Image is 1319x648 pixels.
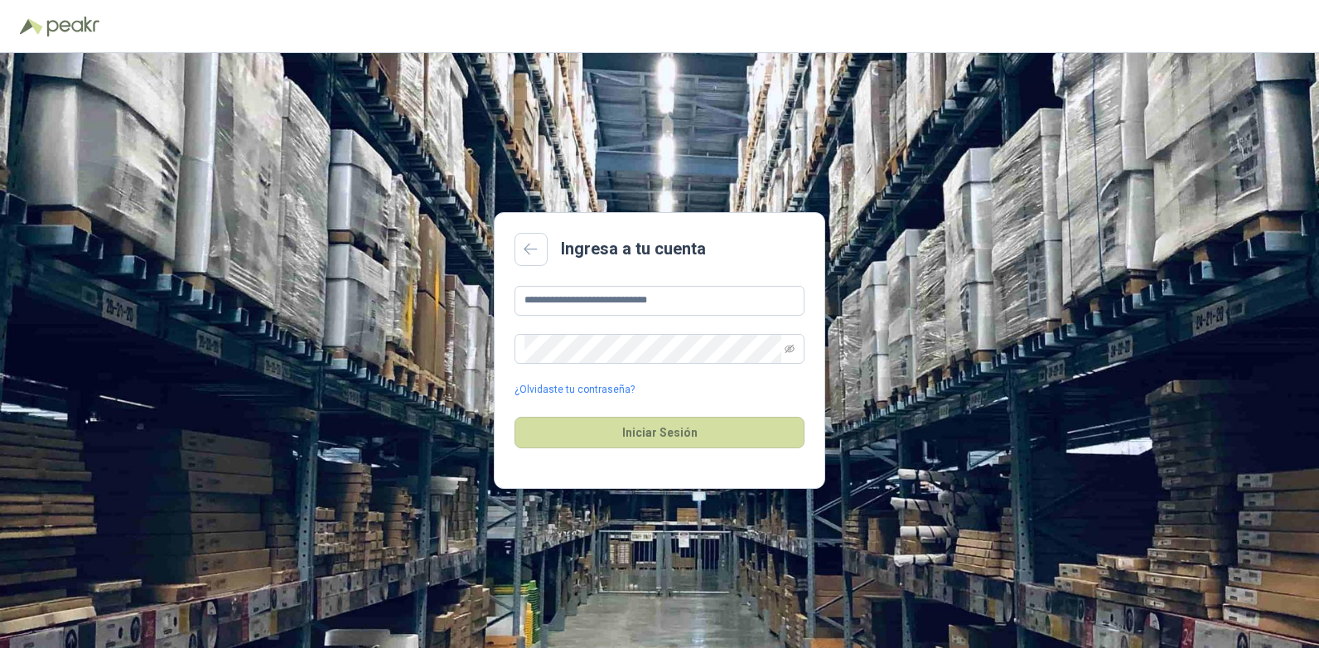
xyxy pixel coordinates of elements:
[20,18,43,35] img: Logo
[515,382,635,398] a: ¿Olvidaste tu contraseña?
[561,236,706,262] h2: Ingresa a tu cuenta
[46,17,99,36] img: Peakr
[515,417,804,448] button: Iniciar Sesión
[785,344,795,354] span: eye-invisible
